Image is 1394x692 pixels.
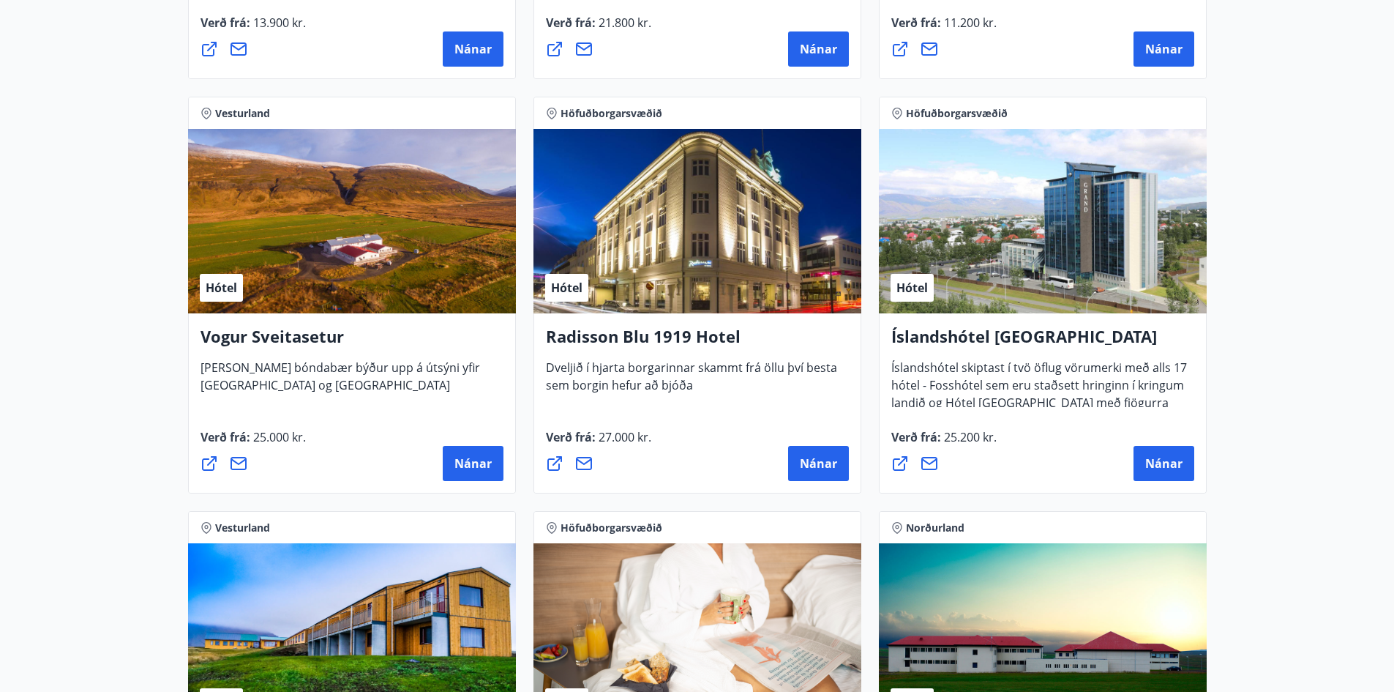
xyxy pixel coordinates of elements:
span: 21.800 kr. [596,15,651,31]
span: Hótel [206,280,237,296]
span: Höfuðborgarsvæðið [561,106,662,121]
span: Höfuðborgarsvæðið [906,106,1008,121]
span: Nánar [1145,455,1183,472]
span: Íslandshótel skiptast í tvö öflug vörumerki með alls 17 hótel - Fosshótel sem eru staðsett hringi... [891,360,1187,440]
span: Nánar [454,455,492,472]
span: Hótel [551,280,582,296]
button: Nánar [788,31,849,67]
h4: Radisson Blu 1919 Hotel [546,325,849,359]
h4: Vogur Sveitasetur [201,325,503,359]
span: 25.200 kr. [941,429,997,445]
span: Verð frá : [546,15,651,42]
span: Verð frá : [891,429,997,457]
span: [PERSON_NAME] bóndabær býður upp á útsýni yfir [GEOGRAPHIC_DATA] og [GEOGRAPHIC_DATA] [201,360,480,405]
h4: Íslandshótel [GEOGRAPHIC_DATA] [891,325,1194,359]
span: Dveljið í hjarta borgarinnar skammt frá öllu því besta sem borgin hefur að bjóða [546,360,837,405]
span: Norðurland [906,521,964,535]
span: Hótel [896,280,928,296]
span: Nánar [800,41,837,57]
span: 11.200 kr. [941,15,997,31]
span: 25.000 kr. [250,429,306,445]
span: Nánar [454,41,492,57]
span: Verð frá : [891,15,997,42]
button: Nánar [443,31,503,67]
button: Nánar [788,446,849,481]
span: Nánar [1145,41,1183,57]
button: Nánar [443,446,503,481]
span: Verð frá : [201,15,306,42]
span: 13.900 kr. [250,15,306,31]
button: Nánar [1133,31,1194,67]
span: Vesturland [215,106,270,121]
span: Verð frá : [546,429,651,457]
span: Verð frá : [201,429,306,457]
button: Nánar [1133,446,1194,481]
span: Vesturland [215,521,270,535]
span: Nánar [800,455,837,472]
span: 27.000 kr. [596,429,651,445]
span: Höfuðborgarsvæðið [561,521,662,535]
